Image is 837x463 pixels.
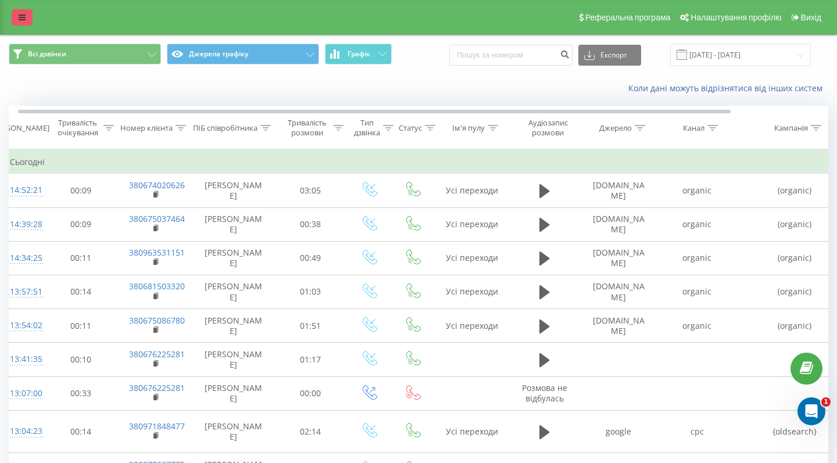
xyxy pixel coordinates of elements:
[658,174,736,207] td: organic
[55,118,101,138] div: Тривалість очікування
[274,343,347,376] td: 01:17
[45,174,117,207] td: 00:09
[120,123,173,133] div: Номер клієнта
[580,207,658,241] td: [DOMAIN_NAME]
[691,13,781,22] span: Налаштування профілю
[274,174,347,207] td: 03:05
[452,123,485,133] div: Ім'я пулу
[129,382,185,393] a: 380676225281
[354,118,380,138] div: Тип дзвінка
[449,45,573,66] input: Пошук за номером
[434,275,510,308] td: Усі переходи
[193,275,274,308] td: [PERSON_NAME]
[10,247,33,270] div: 14:34:25
[274,241,347,275] td: 00:49
[10,348,33,371] div: 13:41:35
[585,13,671,22] span: Реферальна програма
[129,349,185,360] a: 380676225281
[774,123,808,133] div: Кампанія
[284,118,330,138] div: Тривалість розмови
[801,13,821,22] span: Вихід
[193,343,274,376] td: [PERSON_NAME]
[129,421,185,432] a: 380971848477
[45,275,117,308] td: 00:14
[580,174,658,207] td: [DOMAIN_NAME]
[658,410,736,453] td: cpc
[193,309,274,343] td: [PERSON_NAME]
[45,241,117,275] td: 00:11
[28,49,66,59] span: Всі дзвінки
[434,410,510,453] td: Усі переходи
[274,309,347,343] td: 01:51
[274,410,347,453] td: 02:14
[658,309,736,343] td: organic
[45,309,117,343] td: 00:11
[45,376,117,410] td: 00:33
[578,45,641,66] button: Експорт
[193,241,274,275] td: [PERSON_NAME]
[325,44,392,64] button: Графік
[10,314,33,337] div: 13:54:02
[599,123,632,133] div: Джерело
[434,174,510,207] td: Усі переходи
[193,207,274,241] td: [PERSON_NAME]
[45,410,117,453] td: 00:14
[399,123,422,133] div: Статус
[10,382,33,405] div: 13:07:00
[193,174,274,207] td: [PERSON_NAME]
[658,275,736,308] td: organic
[129,281,185,292] a: 380681503320
[45,343,117,376] td: 00:10
[683,123,704,133] div: Канал
[10,420,33,443] div: 13:04:23
[434,241,510,275] td: Усі переходи
[129,213,185,224] a: 380675037464
[45,207,117,241] td: 00:09
[193,376,274,410] td: [PERSON_NAME]
[10,281,33,303] div: 13:57:51
[348,50,370,58] span: Графік
[797,397,825,425] iframe: Intercom live chat
[658,207,736,241] td: organic
[580,410,658,453] td: google
[821,397,831,407] span: 1
[10,213,33,236] div: 14:39:28
[193,123,257,133] div: ПІБ співробітника
[193,410,274,453] td: [PERSON_NAME]
[10,179,33,202] div: 14:52:21
[580,241,658,275] td: [DOMAIN_NAME]
[628,82,828,94] a: Коли дані можуть відрізнятися вiд інших систем
[274,275,347,308] td: 01:03
[580,309,658,343] td: [DOMAIN_NAME]
[9,44,161,64] button: Всі дзвінки
[520,118,576,138] div: Аудіозапис розмови
[658,241,736,275] td: organic
[129,247,185,258] a: 380963531151
[580,275,658,308] td: [DOMAIN_NAME]
[434,207,510,241] td: Усі переходи
[274,376,347,410] td: 00:00
[522,382,567,404] span: Розмова не відбулась
[434,309,510,343] td: Усі переходи
[274,207,347,241] td: 00:38
[167,44,319,64] button: Джерела трафіку
[129,180,185,191] a: 380674020626
[129,315,185,326] a: 380675086780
